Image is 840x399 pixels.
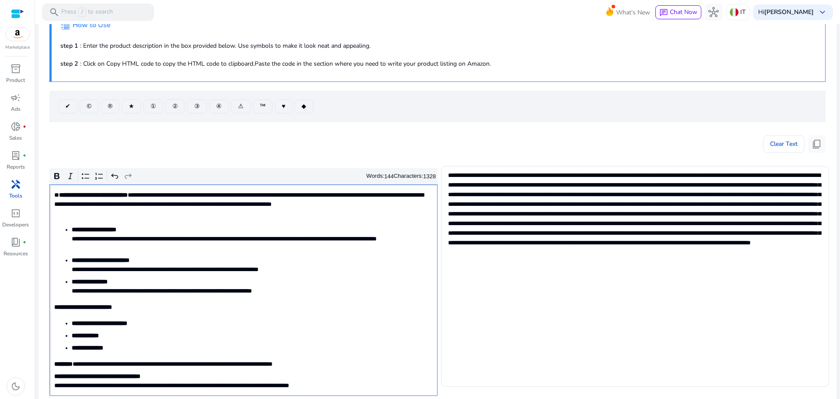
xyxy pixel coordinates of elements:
p: : Enter the product description in the box provided below. Use symbols to make it look neat and a... [60,41,816,50]
span: keyboard_arrow_down [817,7,828,18]
h4: How to Use [73,21,111,29]
span: ① [150,102,156,111]
button: chatChat Now [655,5,701,19]
p: IT [740,4,745,20]
span: ③ [194,102,200,111]
button: Clear Text [763,135,805,153]
button: © [80,99,98,113]
span: © [87,102,91,111]
span: campaign [10,92,21,103]
span: hub [708,7,719,18]
p: Product [6,76,25,84]
span: ★ [129,102,134,111]
label: 144 [384,173,394,180]
button: ♥ [275,99,292,113]
span: ④ [216,102,222,111]
b: step 1 [60,42,78,50]
b: [PERSON_NAME] [764,8,814,16]
span: chat [659,8,668,17]
button: ⚠ [231,99,251,113]
span: ® [108,102,112,111]
span: ♥ [282,102,285,111]
span: Clear Text [770,135,798,153]
img: amazon.svg [6,28,29,41]
span: donut_small [10,121,21,132]
span: fiber_manual_record [23,154,26,157]
button: ™ [253,99,273,113]
span: search [49,7,59,18]
div: Rich Text Editor. Editing area: main. Press Alt+0 for help. [49,184,437,396]
button: ® [101,99,119,113]
p: Tools [9,192,22,200]
p: Press to search [61,7,113,17]
button: ① [143,99,163,113]
span: ② [172,102,178,111]
span: lab_profile [10,150,21,161]
span: What's New [616,5,650,20]
span: book_4 [10,237,21,247]
button: hub [705,4,722,21]
p: Marketplace [5,44,30,51]
p: Reports [7,163,25,171]
button: ③ [187,99,207,113]
div: Editor toolbar [49,168,437,185]
span: ™ [260,102,266,111]
p: : Click on Copy HTML code to copy the HTML code to clipboard.Paste the code in the section where ... [60,59,816,68]
b: step 2 [60,60,78,68]
p: Resources [3,250,28,258]
span: content_copy [812,139,822,149]
button: ✔ [58,99,77,113]
button: ② [165,99,185,113]
span: / [78,7,86,17]
span: Chat Now [670,8,697,16]
button: ★ [122,99,141,113]
p: Ads [11,105,21,113]
span: fiber_manual_record [23,240,26,244]
div: Words: Characters: [366,171,436,182]
label: 1328 [423,173,436,180]
span: fiber_manual_record [23,125,26,128]
p: Sales [9,134,22,142]
button: ◆ [294,99,313,113]
img: it.svg [730,8,738,17]
span: handyman [10,179,21,190]
span: ◆ [301,102,306,111]
button: ④ [209,99,229,113]
span: ✔ [65,102,70,111]
span: ⚠ [238,102,244,111]
p: Developers [2,221,29,229]
button: content_copy [808,135,826,153]
span: code_blocks [10,208,21,219]
span: inventory_2 [10,64,21,74]
span: dark_mode [10,381,21,392]
p: Hi [758,9,814,15]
